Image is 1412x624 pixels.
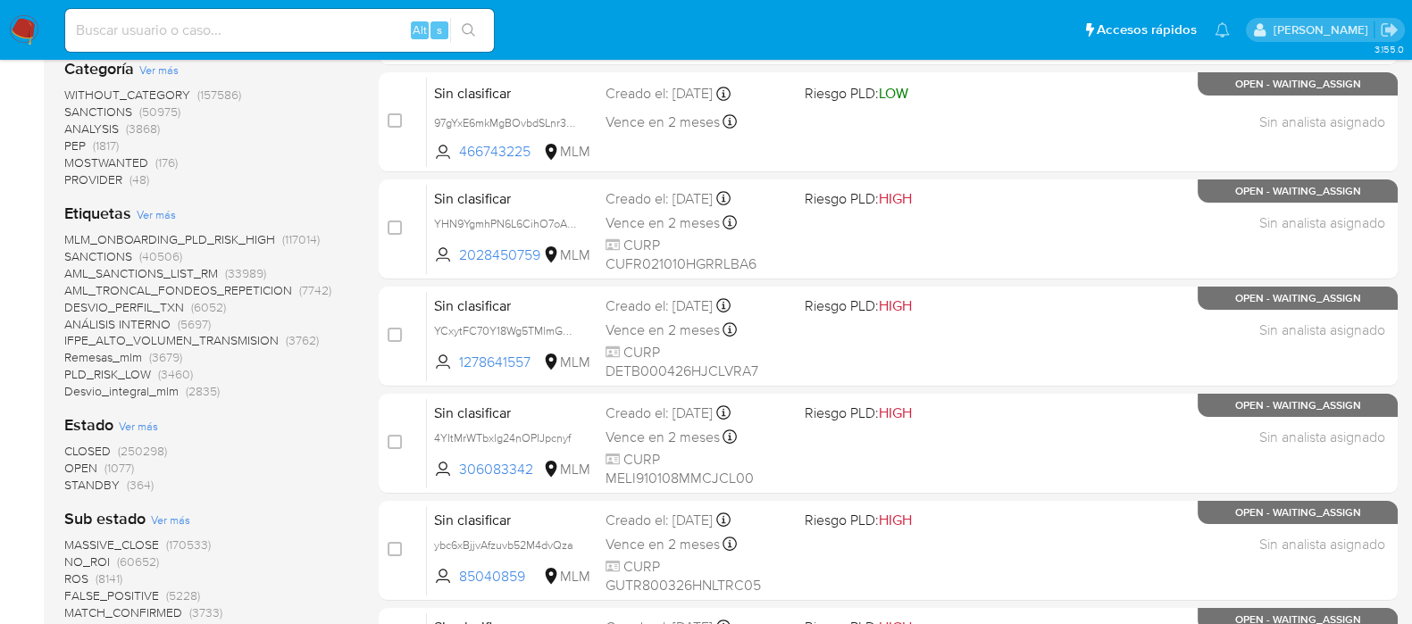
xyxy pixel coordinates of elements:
[65,19,494,42] input: Buscar usuario o caso...
[413,21,427,38] span: Alt
[1380,21,1399,39] a: Salir
[1374,42,1403,56] span: 3.155.0
[1097,21,1197,39] span: Accesos rápidos
[450,18,487,43] button: search-icon
[1215,22,1230,37] a: Notificaciones
[1273,21,1374,38] p: cesar.gonzalez@mercadolibre.com.mx
[437,21,442,38] span: s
